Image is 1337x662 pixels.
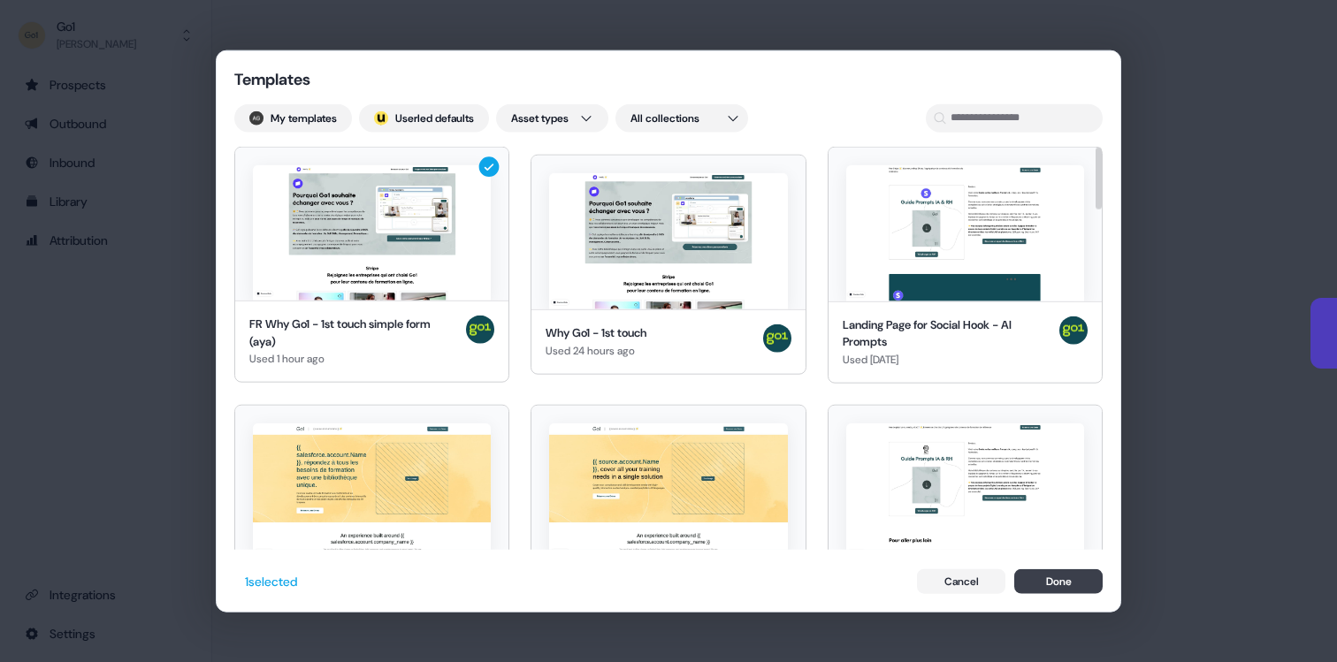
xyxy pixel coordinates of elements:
button: 1selected [234,567,308,596]
img: Antoine [1059,316,1088,344]
div: Used 1 hour ago [249,350,459,368]
img: FR Personalized Landing Page [253,422,491,559]
button: userled logo;Userled defaults [359,103,489,132]
span: All collections [630,109,699,126]
div: 1 selected [245,573,297,590]
button: Done [1014,569,1103,594]
button: Asset types [496,103,608,132]
img: New Blocks [549,422,787,559]
button: All collections [615,103,748,132]
div: ; [374,110,388,125]
div: Used 24 hours ago [546,341,646,359]
img: FR Why Go1 - 1st touch simple form (aya) [253,164,491,301]
img: userled logo [374,110,388,125]
button: FR Why Go1 - 1st touch simple form (aya)FR Why Go1 - 1st touch simple form (aya)Used 1 hour agoAn... [234,146,509,383]
button: Why Go1 - 1st touchWhy Go1 - 1st touchUsed 24 hours agoAntoine [531,146,806,383]
button: New Blocks [531,404,806,624]
div: Used [DATE] [843,350,1052,368]
div: Templates [234,68,411,89]
img: Landing Page for Social Hook - AI Prompts [846,164,1084,301]
button: FR Personalized Landing Page [234,404,509,624]
button: My templates [234,103,352,132]
button: Hub for AI Hook template [828,404,1103,624]
img: Antoine [466,316,494,344]
img: Antoine [763,324,791,353]
button: Cancel [917,569,1005,594]
img: Hub for AI Hook template [846,422,1084,559]
div: Why Go1 - 1st touch [546,324,646,342]
img: Aya [249,110,264,125]
div: Landing Page for Social Hook - AI Prompts [843,316,1052,350]
img: Why Go1 - 1st touch [549,173,787,309]
button: Landing Page for Social Hook - AI PromptsLanding Page for Social Hook - AI PromptsUsed [DATE]Antoine [828,146,1103,383]
div: FR Why Go1 - 1st touch simple form (aya) [249,316,459,350]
